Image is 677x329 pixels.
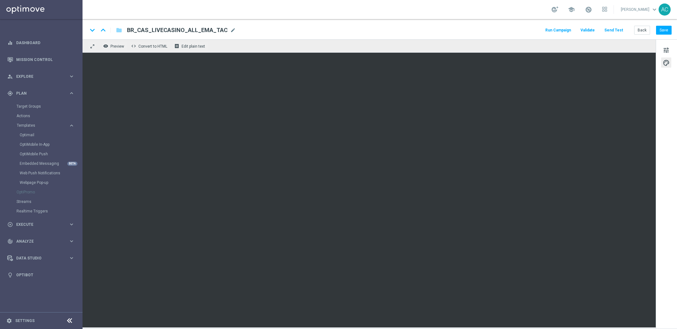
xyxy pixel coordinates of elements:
div: Templates [17,124,69,127]
span: palette [663,59,670,67]
span: BR_CAS_LIVECASINO_ALL_EMA_TAC [127,26,228,34]
button: gps_fixed Plan keyboard_arrow_right [7,91,75,96]
span: keyboard_arrow_down [651,6,658,13]
button: palette [661,57,671,68]
span: Data Studio [16,256,69,260]
i: folder [116,26,122,34]
i: gps_fixed [7,91,13,96]
div: Plan [7,91,69,96]
div: Actions [17,111,82,121]
button: receipt Edit plain text [173,42,208,50]
div: Streams [17,197,82,206]
div: Execute [7,222,69,227]
div: OptiMobile In-App [20,140,82,149]
div: BETA [67,162,77,166]
a: Optibot [16,266,75,283]
div: Embedded Messaging [20,159,82,168]
div: Optimail [20,130,82,140]
i: keyboard_arrow_right [69,238,75,244]
span: Explore [16,75,69,78]
button: Mission Control [7,57,75,62]
i: keyboard_arrow_up [98,25,108,35]
i: keyboard_arrow_down [88,25,97,35]
i: lightbulb [7,272,13,278]
div: Dashboard [7,34,75,51]
span: Convert to HTML [138,44,167,49]
i: keyboard_arrow_right [69,90,75,96]
i: keyboard_arrow_right [69,73,75,79]
div: OptiPromo [17,187,82,197]
span: Edit plain text [182,44,205,49]
span: Validate [581,28,595,32]
a: Embedded Messaging [20,161,66,166]
div: Target Groups [17,102,82,111]
span: Preview [110,44,124,49]
button: Run Campaign [544,26,572,35]
button: Save [656,26,672,35]
button: Templates keyboard_arrow_right [17,123,75,128]
button: Validate [580,26,596,35]
a: Web Push Notifications [20,171,66,176]
a: Mission Control [16,51,75,68]
span: school [568,6,575,13]
div: Optibot [7,266,75,283]
i: receipt [174,44,179,49]
span: mode_edit [230,27,236,33]
i: person_search [7,74,13,79]
div: AC [659,3,671,16]
span: tune [663,46,670,54]
a: [PERSON_NAME]keyboard_arrow_down [620,5,659,14]
i: settings [6,318,12,324]
span: Templates [17,124,62,127]
div: Realtime Triggers [17,206,82,216]
div: Explore [7,74,69,79]
div: Analyze [7,238,69,244]
span: Plan [16,91,69,95]
button: equalizer Dashboard [7,40,75,45]
div: Web Push Notifications [20,168,82,178]
div: Data Studio [7,255,69,261]
button: Send Test [603,26,624,35]
div: Templates [17,121,82,187]
a: Actions [17,113,66,118]
button: folder [115,25,123,35]
button: remove_red_eye Preview [102,42,127,50]
div: Webpage Pop-up [20,178,82,187]
i: equalizer [7,40,13,46]
i: play_circle_outline [7,222,13,227]
i: remove_red_eye [103,44,108,49]
button: lightbulb Optibot [7,272,75,278]
span: Execute [16,223,69,226]
a: OptiMobile Push [20,151,66,157]
i: keyboard_arrow_right [69,123,75,129]
i: keyboard_arrow_right [69,255,75,261]
button: tune [661,45,671,55]
button: play_circle_outline Execute keyboard_arrow_right [7,222,75,227]
button: track_changes Analyze keyboard_arrow_right [7,239,75,244]
a: Target Groups [17,104,66,109]
a: Webpage Pop-up [20,180,66,185]
i: track_changes [7,238,13,244]
span: code [131,44,136,49]
a: Optimail [20,132,66,138]
div: OptiMobile Push [20,149,82,159]
a: OptiMobile In-App [20,142,66,147]
div: Mission Control [7,51,75,68]
button: person_search Explore keyboard_arrow_right [7,74,75,79]
a: Streams [17,199,66,204]
button: Back [634,26,650,35]
button: Data Studio keyboard_arrow_right [7,256,75,261]
a: Realtime Triggers [17,209,66,214]
span: Analyze [16,239,69,243]
a: Settings [15,319,35,323]
a: Dashboard [16,34,75,51]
